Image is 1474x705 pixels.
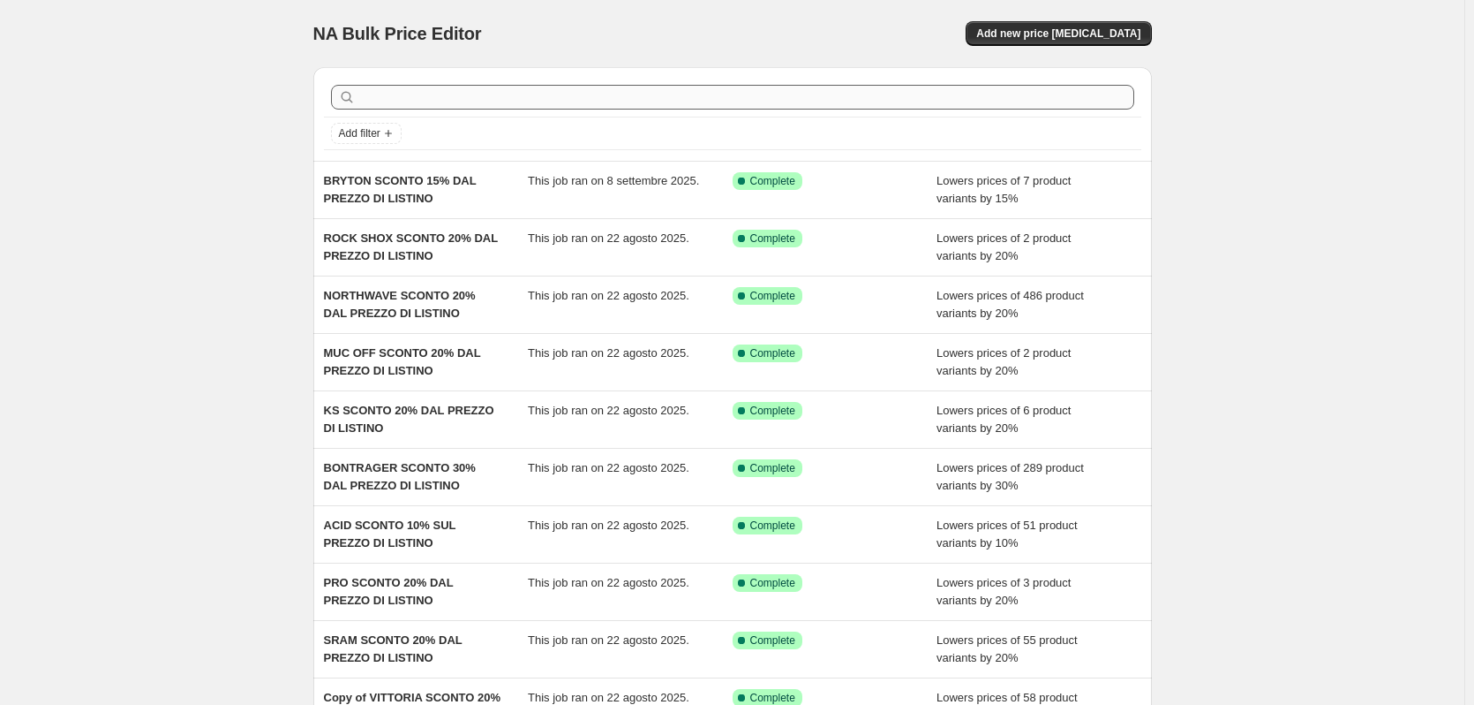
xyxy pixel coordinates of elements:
[331,123,402,144] button: Add filter
[936,576,1071,607] span: Lowers prices of 3 product variants by 20%
[528,519,689,532] span: This job ran on 22 agosto 2025.
[324,231,498,262] span: ROCK SHOX SCONTO 20% DAL PREZZO DI LISTINO
[936,289,1084,320] span: Lowers prices of 486 product variants by 20%
[936,346,1071,377] span: Lowers prices of 2 product variants by 20%
[750,231,795,246] span: Complete
[528,633,689,647] span: This job ran on 22 agosto 2025.
[750,289,795,303] span: Complete
[750,576,795,590] span: Complete
[324,519,456,550] span: ACID SCONTO 10% SUL PREZZO DI LISTINO
[936,519,1078,550] span: Lowers prices of 51 product variants by 10%
[936,633,1078,664] span: Lowers prices of 55 product variants by 20%
[750,404,795,418] span: Complete
[324,289,476,320] span: NORTHWAVE SCONTO 20% DAL PREZZO DI LISTINO
[750,174,795,188] span: Complete
[528,174,699,187] span: This job ran on 8 settembre 2025.
[936,174,1071,205] span: Lowers prices of 7 product variants by 15%
[528,231,689,245] span: This job ran on 22 agosto 2025.
[750,633,795,648] span: Complete
[324,633,463,664] span: SRAM SCONTO 20% DAL PREZZO DI LISTINO
[936,404,1071,435] span: Lowers prices of 6 product variants by 20%
[966,21,1151,46] button: Add new price [MEDICAL_DATA]
[528,289,689,302] span: This job ran on 22 agosto 2025.
[528,461,689,474] span: This job ran on 22 agosto 2025.
[936,461,1084,492] span: Lowers prices of 289 product variants by 30%
[324,576,454,607] span: PRO SCONTO 20% DAL PREZZO DI LISTINO
[339,126,380,140] span: Add filter
[750,691,795,705] span: Complete
[324,174,477,205] span: BRYTON SCONTO 15% DAL PREZZO DI LISTINO
[750,461,795,475] span: Complete
[750,519,795,533] span: Complete
[936,231,1071,262] span: Lowers prices of 2 product variants by 20%
[528,576,689,589] span: This job ran on 22 agosto 2025.
[324,346,481,377] span: MUC OFF SCONTO 20% DAL PREZZO DI LISTINO
[313,24,482,43] span: NA Bulk Price Editor
[528,346,689,360] span: This job ran on 22 agosto 2025.
[324,461,476,492] span: BONTRAGER SCONTO 30% DAL PREZZO DI LISTINO
[528,691,689,704] span: This job ran on 22 agosto 2025.
[976,27,1140,41] span: Add new price [MEDICAL_DATA]
[324,404,494,435] span: KS SCONTO 20% DAL PREZZO DI LISTINO
[528,404,689,417] span: This job ran on 22 agosto 2025.
[750,346,795,360] span: Complete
